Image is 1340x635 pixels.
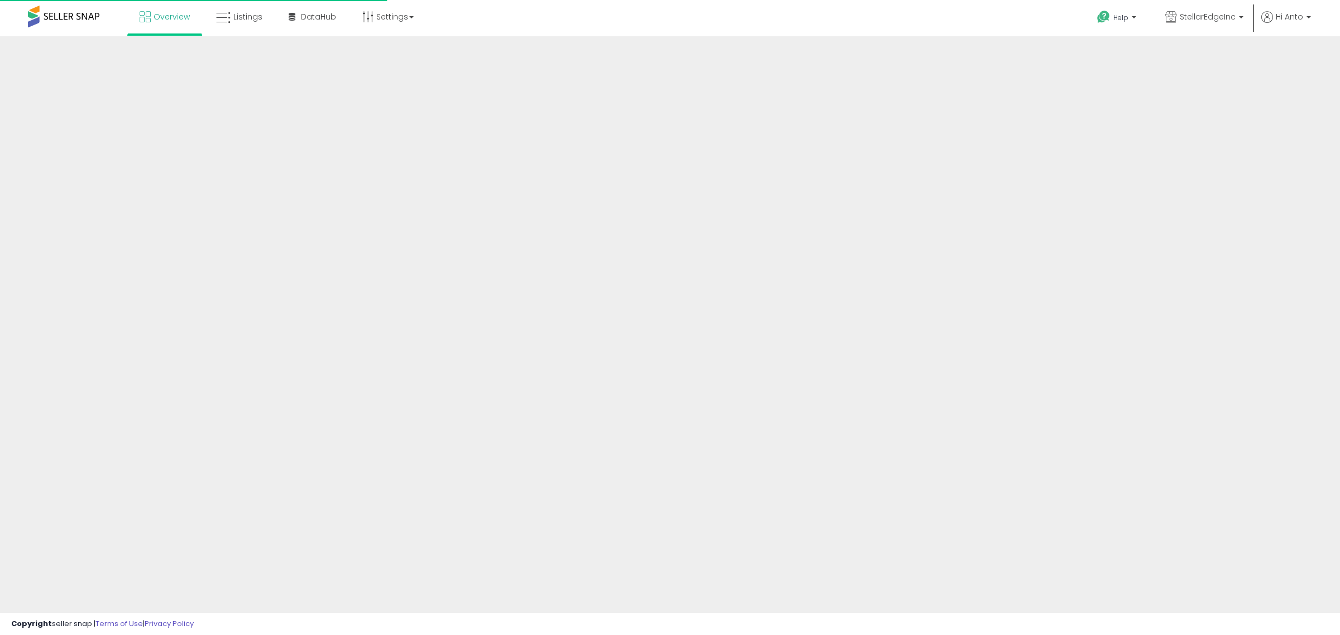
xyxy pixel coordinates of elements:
span: Help [1113,13,1128,22]
span: StellarEdgeInc [1180,11,1236,22]
span: Listings [233,11,262,22]
a: Help [1088,2,1147,36]
a: Hi Anto [1261,11,1311,36]
span: Overview [154,11,190,22]
span: Hi Anto [1276,11,1303,22]
i: Get Help [1097,10,1111,24]
span: DataHub [301,11,336,22]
